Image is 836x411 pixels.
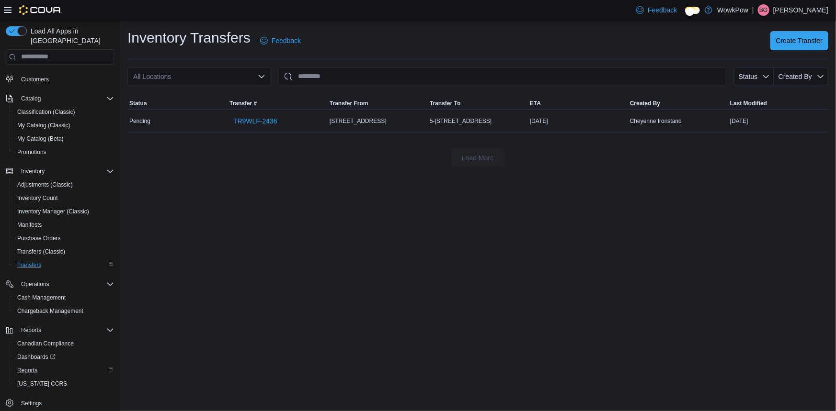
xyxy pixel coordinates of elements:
[17,340,74,347] span: Canadian Compliance
[2,323,118,337] button: Reports
[774,67,828,86] button: Created By
[628,98,728,109] button: Created By
[779,73,812,80] span: Created By
[17,166,114,177] span: Inventory
[13,338,78,349] a: Canadian Compliance
[728,98,828,109] button: Last Modified
[17,93,114,104] span: Catalog
[17,278,114,290] span: Operations
[13,120,74,131] a: My Catalog (Classic)
[728,115,828,127] div: [DATE]
[13,246,114,257] span: Transfers (Classic)
[13,378,114,389] span: Washington CCRS
[13,219,46,231] a: Manifests
[21,280,49,288] span: Operations
[17,380,67,388] span: [US_STATE] CCRS
[328,98,428,109] button: Transfer From
[13,259,45,271] a: Transfers
[13,378,71,389] a: [US_STATE] CCRS
[717,4,748,16] p: WowkPow
[17,208,89,215] span: Inventory Manager (Classic)
[776,36,823,45] span: Create Transfer
[10,291,118,304] button: Cash Management
[770,31,828,50] button: Create Transfer
[13,233,114,244] span: Purchase Orders
[2,396,118,410] button: Settings
[632,0,681,20] a: Feedback
[13,106,79,118] a: Classification (Classic)
[17,248,65,255] span: Transfers (Classic)
[13,305,114,317] span: Chargeback Management
[13,192,114,204] span: Inventory Count
[127,98,228,109] button: Status
[21,167,45,175] span: Inventory
[27,26,114,45] span: Load All Apps in [GEOGRAPHIC_DATA]
[17,221,42,229] span: Manifests
[13,233,65,244] a: Purchase Orders
[13,292,114,303] span: Cash Management
[739,73,758,80] span: Status
[17,148,46,156] span: Promotions
[462,153,494,163] span: Load More
[17,397,114,409] span: Settings
[10,132,118,145] button: My Catalog (Beta)
[13,365,114,376] span: Reports
[730,100,767,107] span: Last Modified
[2,72,118,86] button: Customers
[228,98,328,109] button: Transfer #
[430,117,492,125] span: 5-[STREET_ADDRESS]
[10,304,118,318] button: Chargeback Management
[256,31,305,50] a: Feedback
[2,278,118,291] button: Operations
[17,278,53,290] button: Operations
[21,400,42,407] span: Settings
[127,28,251,47] h1: Inventory Transfers
[13,206,114,217] span: Inventory Manager (Classic)
[685,7,700,14] input: Dark Mode
[13,179,114,190] span: Adjustments (Classic)
[272,36,301,45] span: Feedback
[530,100,541,107] span: ETA
[17,135,64,143] span: My Catalog (Beta)
[17,294,66,301] span: Cash Management
[13,338,114,349] span: Canadian Compliance
[10,377,118,390] button: [US_STATE] CCRS
[13,292,69,303] a: Cash Management
[13,120,114,131] span: My Catalog (Classic)
[10,232,118,245] button: Purchase Orders
[13,351,114,363] span: Dashboards
[17,261,41,269] span: Transfers
[258,73,265,80] button: Open list of options
[229,100,257,107] span: Transfer #
[17,93,45,104] button: Catalog
[10,105,118,119] button: Classification (Classic)
[233,116,277,126] span: TR9WLF-2436
[13,206,93,217] a: Inventory Manager (Classic)
[17,122,70,129] span: My Catalog (Classic)
[21,326,41,334] span: Reports
[528,98,628,109] button: ETA
[758,4,769,16] div: Bruce Gorman
[13,133,114,144] span: My Catalog (Beta)
[330,100,368,107] span: Transfer From
[279,67,726,86] input: This is a search bar. After typing your query, hit enter to filter the results lower in the page.
[759,4,767,16] span: BG
[13,351,59,363] a: Dashboards
[17,307,83,315] span: Chargeback Management
[10,218,118,232] button: Manifests
[19,5,62,15] img: Cova
[13,179,77,190] a: Adjustments (Classic)
[2,92,118,105] button: Catalog
[13,365,41,376] a: Reports
[17,73,114,85] span: Customers
[10,191,118,205] button: Inventory Count
[17,353,56,361] span: Dashboards
[17,166,48,177] button: Inventory
[10,145,118,159] button: Promotions
[13,219,114,231] span: Manifests
[648,5,677,15] span: Feedback
[13,106,114,118] span: Classification (Classic)
[13,305,87,317] a: Chargeback Management
[13,246,69,257] a: Transfers (Classic)
[630,100,660,107] span: Created By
